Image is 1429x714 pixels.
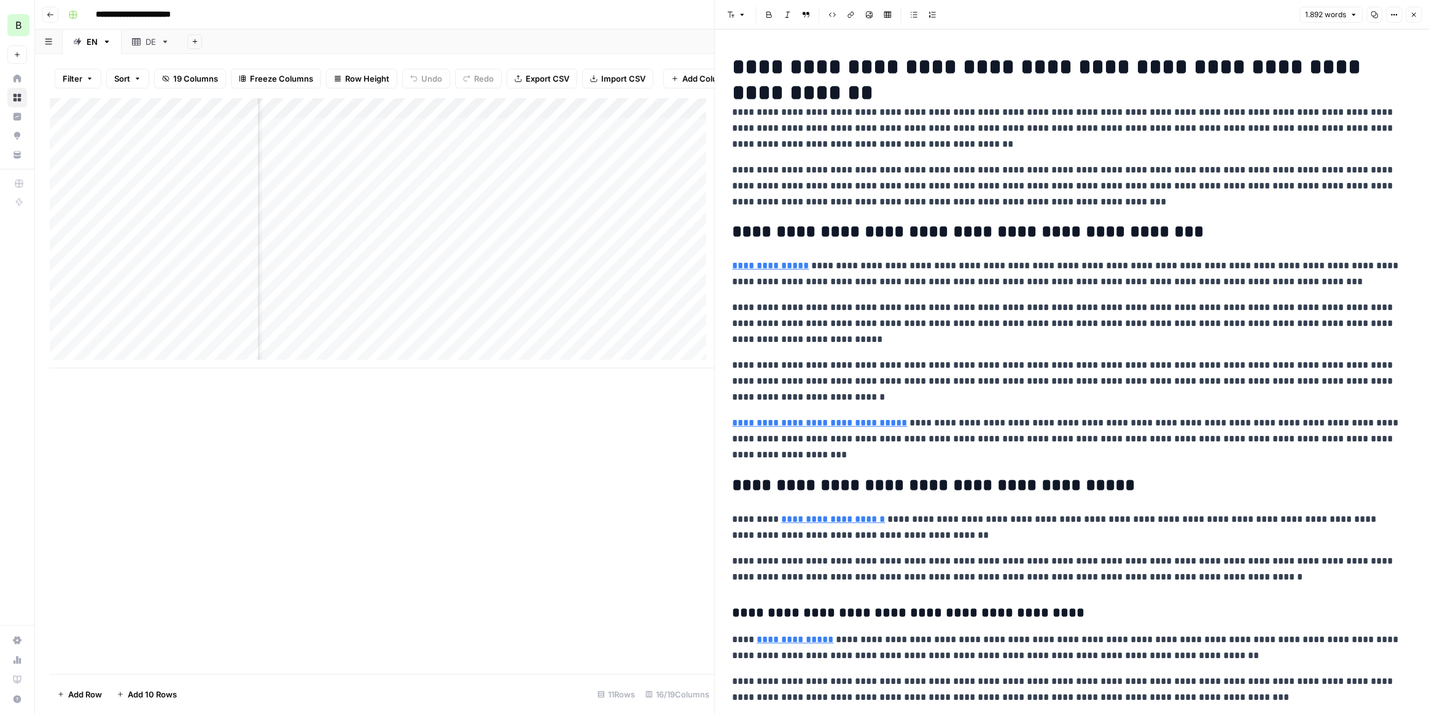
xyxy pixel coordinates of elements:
[601,72,645,85] span: Import CSV
[1305,9,1346,20] span: 1.892 words
[7,107,27,126] a: Insights
[593,685,641,704] div: 11 Rows
[7,88,27,107] a: Browse
[663,69,738,88] button: Add Column
[55,69,101,88] button: Filter
[122,29,180,54] a: DE
[146,36,156,48] div: DE
[402,69,450,88] button: Undo
[474,72,494,85] span: Redo
[15,18,21,33] span: B
[109,685,184,704] button: Add 10 Rows
[250,72,313,85] span: Freeze Columns
[507,69,577,88] button: Export CSV
[641,685,715,704] div: 16/19 Columns
[50,685,109,704] button: Add Row
[7,650,27,670] a: Usage
[682,72,730,85] span: Add Column
[128,688,177,700] span: Add 10 Rows
[154,69,226,88] button: 19 Columns
[68,688,102,700] span: Add Row
[7,10,27,41] button: Workspace: Bitly
[7,69,27,88] a: Home
[1299,7,1363,23] button: 1.892 words
[106,69,149,88] button: Sort
[63,29,122,54] a: EN
[63,72,82,85] span: Filter
[526,72,569,85] span: Export CSV
[114,72,130,85] span: Sort
[326,69,397,88] button: Row Height
[345,72,389,85] span: Row Height
[582,69,653,88] button: Import CSV
[7,631,27,650] a: Settings
[7,670,27,689] a: Learning Hub
[173,72,218,85] span: 19 Columns
[231,69,321,88] button: Freeze Columns
[7,145,27,165] a: Your Data
[7,126,27,146] a: Opportunities
[455,69,502,88] button: Redo
[7,689,27,709] button: Help + Support
[87,36,98,48] div: EN
[421,72,442,85] span: Undo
